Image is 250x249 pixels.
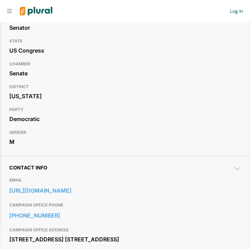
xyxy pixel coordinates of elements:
h3: PARTY [9,105,241,114]
div: Senator [9,22,241,33]
div: M [9,137,241,147]
h3: CHAMBER [9,60,241,68]
div: Senate [9,68,241,79]
a: Log In [230,8,243,14]
h3: EMAIL [9,176,241,184]
h3: GENDER [9,128,241,137]
h3: STATE [9,37,241,45]
a: [URL][DOMAIN_NAME] [9,185,241,196]
h3: DISTRICT [9,83,241,91]
div: [US_STATE] [9,91,241,101]
h3: CAMPAIGN OFFICE PHONE [9,201,241,209]
h3: CAMPAIGN OFFICE ADDRESS [9,226,241,234]
a: [PHONE_NUMBER] [9,210,241,221]
div: Democratic [9,114,241,124]
img: Logo for Plural [15,0,58,22]
div: [STREET_ADDRESS] [STREET_ADDRESS] [9,234,241,245]
div: US Congress [9,45,241,56]
span: Contact Info [9,165,47,170]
